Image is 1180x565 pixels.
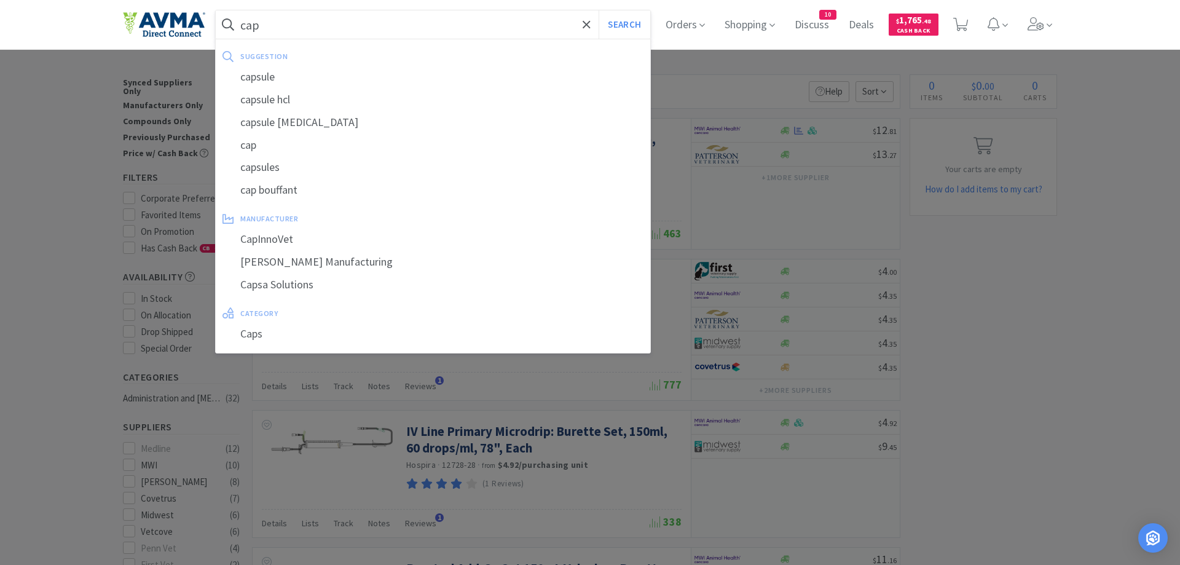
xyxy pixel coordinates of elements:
div: capsules [216,156,650,179]
div: capsule hcl [216,89,650,111]
img: e4e33dab9f054f5782a47901c742baa9_102.png [123,12,205,38]
span: 1,765 [896,14,931,26]
div: capsule [MEDICAL_DATA] [216,111,650,134]
div: capsule [216,66,650,89]
div: Caps [216,323,650,346]
div: Capsa Solutions [216,274,650,296]
a: $1,765.48Cash Back [889,8,938,41]
div: cap bouffant [216,179,650,202]
div: manufacturer [240,209,470,228]
div: [PERSON_NAME] Manufacturing [216,251,650,274]
div: category [240,304,460,323]
span: 10 [820,10,836,19]
a: Deals [844,20,879,31]
input: Search by item, sku, manufacturer, ingredient, size... [216,10,650,39]
span: . 48 [922,17,931,25]
div: CapInnoVet [216,228,650,251]
span: Cash Back [896,28,931,36]
div: Open Intercom Messenger [1138,523,1168,553]
a: Discuss10 [790,20,834,31]
span: $ [896,17,899,25]
div: suggestion [240,47,465,66]
button: Search [599,10,650,39]
div: cap [216,134,650,157]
